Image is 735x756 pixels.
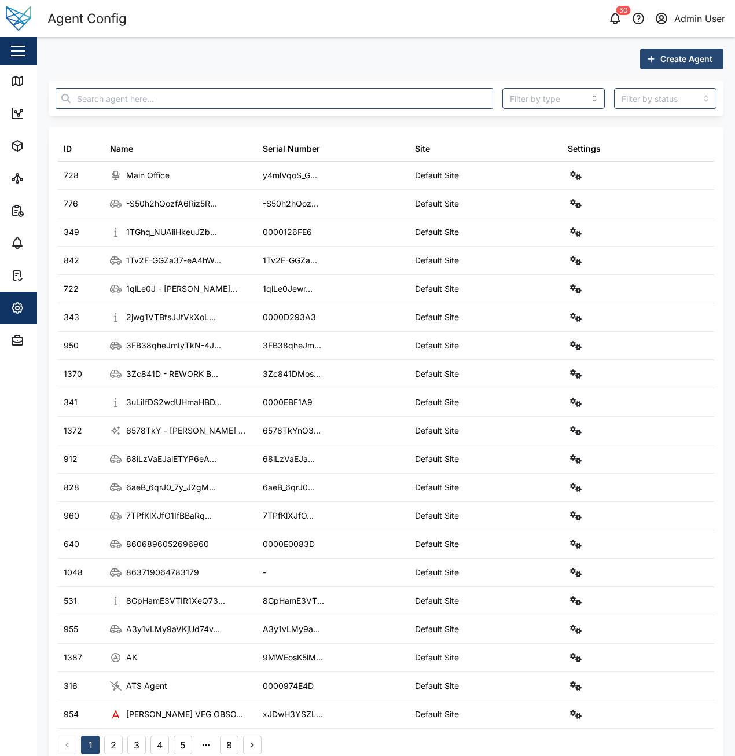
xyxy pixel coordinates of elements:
div: 9MWEosK5lM... [263,651,323,664]
div: 341 [64,396,78,409]
input: Search agent here... [56,88,493,109]
input: Filter by status [614,88,716,109]
div: 3FB38qheJm... [263,339,321,352]
div: 3Zc841DMos... [263,368,321,380]
div: 828 [64,481,79,494]
div: xJDwH3YSZL... [263,708,323,721]
div: Agent Config [47,9,127,29]
div: Map [30,75,56,87]
div: 0000D293A3 [263,311,316,324]
div: 728 [64,169,79,182]
div: 1qlLe0J - [PERSON_NAME]... [126,282,237,295]
div: 68iLzVaEJa... [263,453,315,465]
div: Default Site [415,226,459,238]
button: 2 [104,736,123,754]
div: Default Site [415,254,459,267]
div: Serial Number [263,142,320,155]
div: 6578TkYnO3... [263,424,321,437]
div: -S50h2hQoz... [263,197,318,210]
button: 3 [127,736,146,754]
button: Create Agent [640,49,723,69]
div: [PERSON_NAME] VFG OBSO... [126,708,243,721]
div: ID [64,142,72,155]
div: 0000EBF1A9 [263,396,313,409]
div: 8GpHamE3VT... [263,594,324,607]
div: Default Site [415,481,459,494]
div: Default Site [415,708,459,721]
div: Main Office [126,169,170,182]
div: Default Site [415,538,459,551]
div: 1Tv2F-GGZa... [263,254,317,267]
div: A3y1vLMy9a... [263,623,320,636]
div: Reports [30,204,69,217]
div: 0000974E4D [263,680,314,692]
input: Filter by type [502,88,605,109]
div: Settings [568,142,601,155]
div: 6aeB_6qrJ0_7y_J2gM... [126,481,216,494]
img: Main Logo [6,6,31,31]
div: Sites [30,172,58,185]
div: 8606896052696960 [126,538,209,551]
div: 7TPfKlXJfO... [263,509,314,522]
div: 640 [64,538,79,551]
div: 842 [64,254,79,267]
div: Admin [30,334,64,347]
div: Default Site [415,623,459,636]
div: 2jwg1VTBtsJJtVkXoL... [126,311,216,324]
div: Default Site [415,651,459,664]
div: Settings [30,302,71,314]
div: Default Site [415,424,459,437]
div: Admin User [674,12,725,26]
div: -S50h2hQozfA6Riz5R... [126,197,217,210]
div: Alarms [30,237,66,249]
div: y4mlVqoS_G... [263,169,317,182]
div: 1TGhq_NUAiiHkeuJZb... [126,226,217,238]
div: 8GpHamE3VTIR1XeQ73... [126,594,225,607]
button: 5 [174,736,192,754]
button: 4 [150,736,169,754]
div: 954 [64,708,79,721]
div: Name [110,142,133,155]
div: - [263,566,266,579]
div: 776 [64,197,78,210]
div: Default Site [415,169,459,182]
div: 960 [64,509,79,522]
div: Default Site [415,396,459,409]
div: 3Zc841D - REWORK B... [126,368,218,380]
div: Default Site [415,339,459,352]
div: Site [415,142,430,155]
button: 1 [81,736,100,754]
div: 0000126FE6 [263,226,312,238]
div: Default Site [415,594,459,607]
div: 1372 [64,424,82,437]
div: 912 [64,453,78,465]
div: Dashboard [30,107,82,120]
div: 1048 [64,566,83,579]
div: 343 [64,311,79,324]
div: Assets [30,140,66,152]
div: ATS Agent [126,680,167,692]
div: 6aeB_6qrJ0... [263,481,315,494]
div: 531 [64,594,77,607]
div: Default Site [415,566,459,579]
div: 7TPfKlXJfO1IfBBaRq... [126,509,212,522]
div: 1387 [64,651,82,664]
div: 3FB38qheJmIyTkN-4J... [126,339,221,352]
div: Default Site [415,311,459,324]
div: Default Site [415,680,459,692]
div: 50 [616,6,631,15]
div: 1qlLe0Jewr... [263,282,313,295]
div: 1370 [64,368,82,380]
div: Default Site [415,368,459,380]
button: 8 [220,736,238,754]
div: Default Site [415,282,459,295]
div: Default Site [415,197,459,210]
button: Admin User [653,10,726,27]
div: 0000E0083D [263,538,315,551]
div: 863719064783179 [126,566,199,579]
div: Tasks [30,269,62,282]
div: 722 [64,282,79,295]
div: 1Tv2F-GGZa37-eA4hW... [126,254,221,267]
div: 349 [64,226,79,238]
div: AK [126,651,137,664]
